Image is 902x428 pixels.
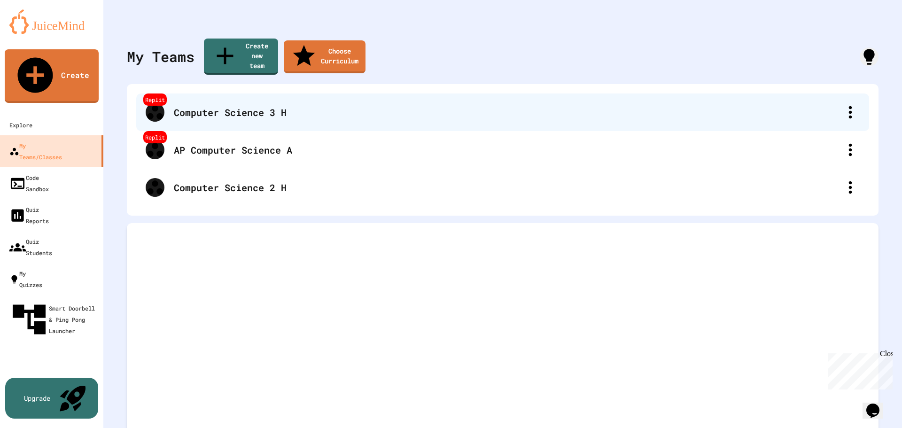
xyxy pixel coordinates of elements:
[136,169,869,206] div: Computer Science 2 H
[143,93,167,106] div: Replit
[9,300,100,339] div: Smart Doorbell & Ping Pong Launcher
[9,204,49,226] div: Quiz Reports
[5,49,99,103] a: Create
[9,140,62,163] div: My Teams/Classes
[136,93,869,131] div: ReplitComputer Science 3 H
[863,390,893,419] iframe: chat widget
[174,143,841,157] div: AP Computer Science A
[9,119,32,131] div: Explore
[9,268,42,290] div: My Quizzes
[824,350,893,389] iframe: chat widget
[24,393,50,403] div: Upgrade
[284,40,365,73] a: Choose Curriculum
[174,105,841,119] div: Computer Science 3 H
[143,131,167,143] div: Replit
[9,236,52,258] div: Quiz Students
[174,180,841,195] div: Computer Science 2 H
[860,47,879,66] div: How it works
[9,9,94,34] img: logo-orange.svg
[9,172,49,195] div: Code Sandbox
[136,131,869,169] div: ReplitAP Computer Science A
[204,39,278,75] a: Create new team
[127,46,194,67] div: My Teams
[4,4,65,60] div: Chat with us now!Close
